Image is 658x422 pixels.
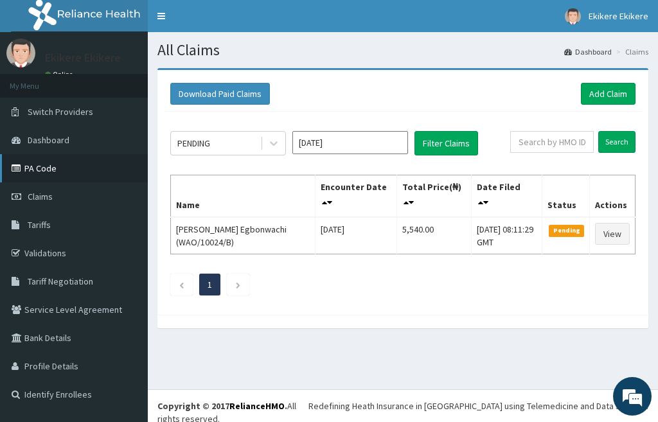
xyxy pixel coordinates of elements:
th: Encounter Date [315,175,397,218]
a: Next page [235,279,241,290]
h1: All Claims [157,42,648,58]
div: Chat with us now [67,72,216,89]
img: User Image [565,8,581,24]
button: Filter Claims [414,131,478,155]
input: Search [598,131,636,153]
a: Online [45,70,76,79]
img: User Image [6,39,35,67]
div: PENDING [177,137,210,150]
td: [DATE] [315,217,397,254]
span: Tariffs [28,219,51,231]
div: Minimize live chat window [211,6,242,37]
span: Pending [549,225,584,236]
input: Select Month and Year [292,131,408,154]
span: We're online! [75,128,177,258]
p: Ekikere Ekikere [45,52,121,64]
strong: Copyright © 2017 . [157,400,287,412]
a: Previous page [179,279,184,290]
button: Download Paid Claims [170,83,270,105]
a: View [595,223,630,245]
span: Claims [28,191,53,202]
textarea: Type your message and hit 'Enter' [6,283,245,328]
span: Tariff Negotiation [28,276,93,287]
td: [DATE] 08:11:29 GMT [471,217,542,254]
a: Dashboard [564,46,612,57]
span: Switch Providers [28,106,93,118]
a: RelianceHMO [229,400,285,412]
input: Search by HMO ID [510,131,594,153]
th: Total Price(₦) [397,175,471,218]
td: 5,540.00 [397,217,471,254]
img: d_794563401_company_1708531726252_794563401 [24,64,52,96]
th: Date Filed [471,175,542,218]
a: Add Claim [581,83,636,105]
th: Name [171,175,316,218]
div: Redefining Heath Insurance in [GEOGRAPHIC_DATA] using Telemedicine and Data Science! [308,400,648,412]
th: Status [542,175,590,218]
span: Ekikere Ekikere [589,10,648,22]
a: Page 1 is your current page [208,279,212,290]
li: Claims [613,46,648,57]
td: [PERSON_NAME] Egbonwachi (WAO/10024/B) [171,217,316,254]
span: Dashboard [28,134,69,146]
th: Actions [589,175,635,218]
